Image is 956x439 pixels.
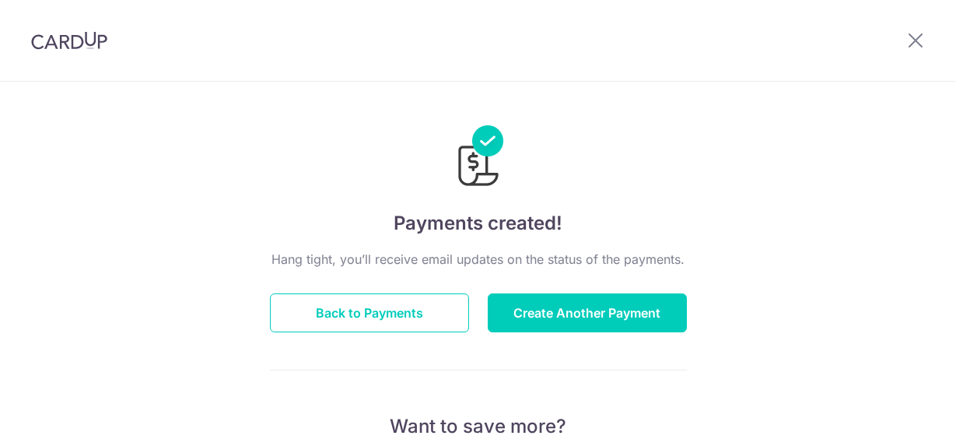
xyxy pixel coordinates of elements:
img: Payments [453,125,503,191]
button: Create Another Payment [488,293,687,332]
p: Want to save more? [270,414,687,439]
button: Back to Payments [270,293,469,332]
img: CardUp [31,31,107,50]
h4: Payments created! [270,209,687,237]
p: Hang tight, you’ll receive email updates on the status of the payments. [270,250,687,269]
